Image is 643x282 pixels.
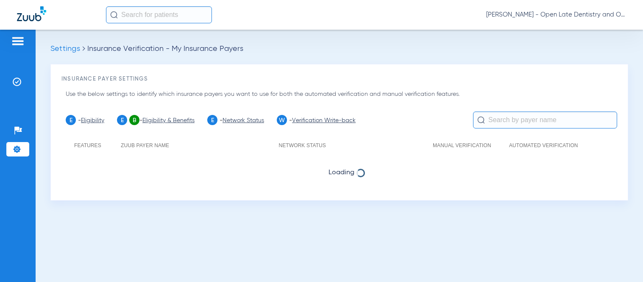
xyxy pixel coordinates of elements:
[129,115,139,125] span: B
[207,115,217,125] span: E
[121,135,279,155] th: Zuub payer name
[207,115,264,125] li: -
[509,135,594,155] th: Automated Verification
[117,115,195,125] li: -
[279,135,433,155] th: Network Status
[66,168,617,177] span: Loading
[11,36,25,46] img: hamburger-icon
[277,115,287,125] span: W
[110,11,118,19] img: Search Icon
[50,45,80,53] span: Settings
[106,6,212,23] input: Search for patients
[66,135,121,155] th: Features
[66,115,76,125] span: E
[66,90,617,99] p: Use the below settings to identify which insurance payers you want to use for both the automated ...
[117,115,127,125] span: E
[486,11,626,19] span: [PERSON_NAME] - Open Late Dentistry and Orthodontics
[142,117,195,123] a: Eligibility & Benefits
[87,45,243,53] span: Insurance Verification - My Insurance Payers
[473,112,617,128] input: Search by payer name
[292,117,356,123] a: Verification Write-back
[66,115,104,125] li: -
[277,115,356,125] li: -
[477,116,485,124] img: Search Icon
[433,135,509,155] th: Manual verification
[61,75,617,84] h3: Insurance Payer Settings
[17,6,46,21] img: Zuub Logo
[223,117,264,123] a: Network Status
[81,117,104,123] a: Eligibility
